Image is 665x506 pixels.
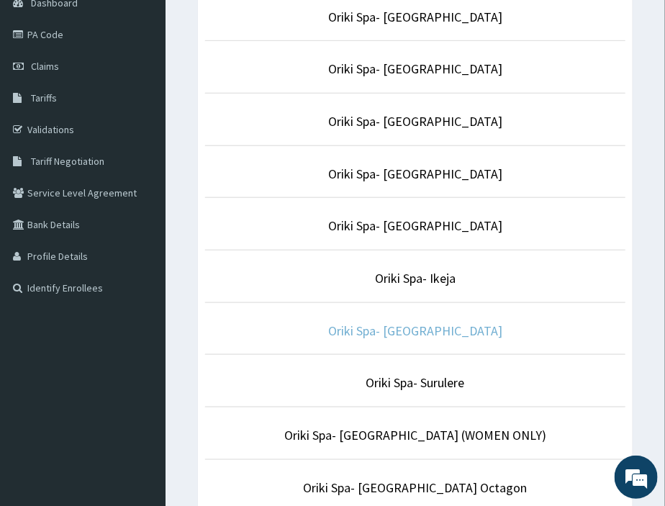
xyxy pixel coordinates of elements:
span: Tariffs [31,91,57,104]
a: Oriki Spa- Ikeja [375,270,456,286]
a: Oriki Spa- [GEOGRAPHIC_DATA] [328,322,502,339]
a: Oriki Spa- [GEOGRAPHIC_DATA] Octagon [304,479,528,496]
span: Tariff Negotiation [31,155,104,168]
a: Oriki Spa- [GEOGRAPHIC_DATA] [328,217,502,234]
a: Oriki Spa- Surulere [366,374,465,391]
a: Oriki Spa- [GEOGRAPHIC_DATA] [328,113,502,130]
a: Oriki Spa- [GEOGRAPHIC_DATA] [328,9,502,25]
a: Oriki Spa- [GEOGRAPHIC_DATA] [328,60,502,77]
span: Claims [31,60,59,73]
a: Oriki Spa- [GEOGRAPHIC_DATA] [328,166,502,182]
a: Oriki Spa- [GEOGRAPHIC_DATA] (WOMEN ONLY) [284,427,546,443]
